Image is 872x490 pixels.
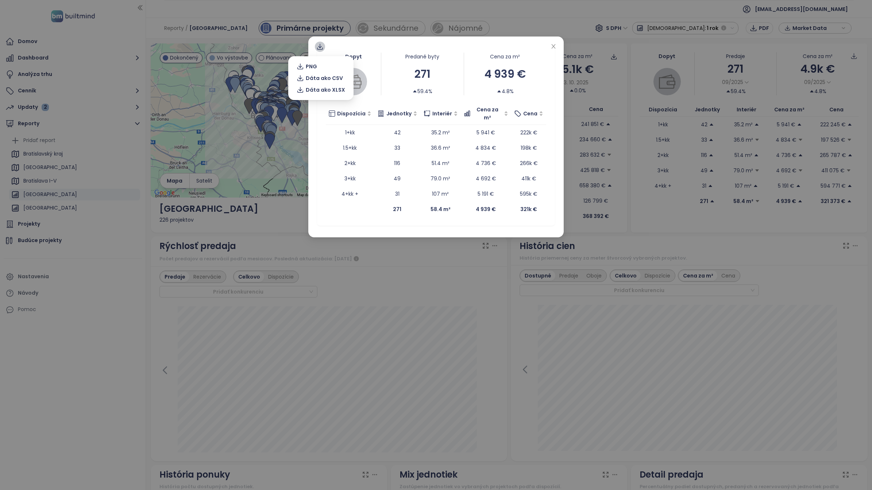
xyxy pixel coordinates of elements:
[326,140,374,156] td: 1.5+kk
[412,89,417,94] span: caret-up
[326,53,381,61] div: Dopyt
[520,190,537,198] span: 595k €
[306,74,343,82] span: Dáta ako CSV
[420,186,461,202] td: 107 m²
[306,86,345,94] span: Dáta ako XLSX
[326,125,374,140] td: 1+kk
[420,171,461,186] td: 79.0 m²
[476,129,495,136] span: 5 941 €
[476,160,496,167] span: 4 736 €
[472,106,502,122] span: Cena za m²
[520,129,537,136] span: 222k €
[521,175,536,182] span: 411k €
[374,171,420,186] td: 49
[431,206,451,213] b: 58.4 m²
[432,110,452,118] span: Interiér
[412,87,432,95] div: 59.4%
[551,43,556,49] span: close
[420,140,461,156] td: 36.6 m²
[386,110,412,118] span: Jednotky
[478,190,494,198] span: 5 191 €
[393,206,401,213] b: 271
[293,84,349,96] button: Dáta ako XLSX
[420,156,461,171] td: 51.4 m²
[521,144,537,152] span: 198k €
[464,65,547,83] div: 4 939 €
[293,72,349,84] button: Dáta ako CSV
[381,53,464,61] div: Predané byty
[326,171,374,186] td: 3+kk
[520,206,537,213] b: 321k €
[293,61,349,72] button: PNG
[476,206,496,213] b: 4 939 €
[523,110,537,118] span: Cena
[374,156,420,171] td: 116
[326,186,374,202] td: 4+kk +
[549,43,557,51] button: Close
[306,62,317,70] span: PNG
[420,125,461,140] td: 35.2 m²
[337,110,366,118] span: Dispozícia
[520,160,538,167] span: 266k €
[475,144,496,152] span: 4 834 €
[374,186,420,202] td: 31
[326,156,374,171] td: 2+kk
[464,53,547,61] div: Cena za m²
[497,87,514,95] div: 4.8%
[374,125,420,140] td: 42
[476,175,496,182] span: 4 692 €
[374,140,420,156] td: 33
[381,65,464,83] div: 271
[497,89,502,94] span: caret-up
